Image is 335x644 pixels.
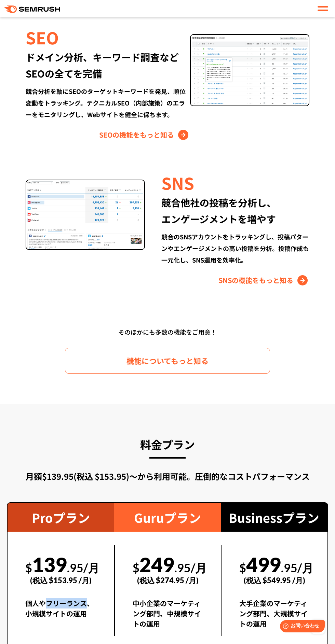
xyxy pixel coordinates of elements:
[25,568,96,592] div: (税込 $153.95 /月)
[221,503,327,532] div: Businessプラン
[26,49,190,82] div: ドメイン分析、キーワード調査など SEOの全てを完備
[281,561,313,575] span: .95/月
[239,545,310,592] div: 499
[7,326,328,338] div: そのほかにも多数の機能をご用意！
[161,171,309,194] div: SNS
[274,617,327,636] iframe: Help widget launcher
[25,545,96,592] div: 139
[239,568,310,592] div: (税込 $549.95 /月)
[239,561,246,575] span: $
[218,275,309,286] a: SNSの機能をもっと知る
[99,129,190,140] a: SEOの機能をもっと知る
[26,85,190,120] div: 競合分析を軸にSEOのターゲットキーワードを発見、順位変動をトラッキング。テクニカルSEO（内部施策）のエラーをモニタリングし、Webサイトを健全に保ちます。
[161,231,309,266] div: 競合のSNSアカウントをトラッキングし、投稿パターンやエンゲージメントの高い投稿を分析。投稿作成も一元化し、SNS運用を効率化。
[239,598,310,636] div: 大手企業のマーケティング部門、大規模サイトの運用
[25,598,96,626] div: 個人やフリーランス、小規模サイトの運用
[26,26,190,49] div: SEO
[25,561,32,575] span: $
[7,470,328,482] div: 月額$139.95(税込 $153.95)〜から利用可能。圧倒的なコストパフォーマンス
[7,435,328,453] h3: 料金プラン
[174,561,207,575] span: .95/月
[67,561,99,575] span: .95/月
[8,503,114,532] div: Proプラン
[161,194,309,227] div: 競合他社の投稿を分析し、 エンゲージメントを増やす
[65,348,270,374] a: 機能についてもっと知る
[126,355,209,367] span: 機能についてもっと知る
[114,503,221,532] div: Guruプラン
[133,598,203,636] div: 中小企業のマーケティング部門、中規模サイトの運用
[133,561,139,575] span: $
[133,568,203,592] div: (税込 $274.95 /月)
[133,545,203,592] div: 249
